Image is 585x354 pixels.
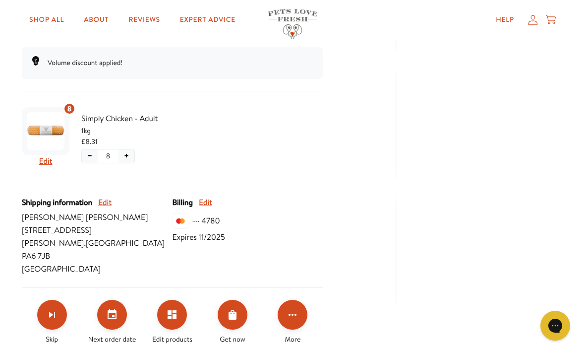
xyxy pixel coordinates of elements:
a: Help [488,10,522,30]
button: Set your next order date [97,300,127,330]
span: ···· 4780 [192,214,220,227]
span: [PERSON_NAME] [PERSON_NAME] [22,211,173,224]
span: Volume discount applied! [48,58,122,68]
span: Billing [173,196,193,209]
div: Make changes for subscription [22,300,323,345]
span: [GEOGRAPHIC_DATA] [22,263,173,276]
button: Edit [39,155,53,168]
button: Edit products [157,300,187,330]
a: Shop All [21,10,72,30]
img: Simply Chicken - Adult [27,112,64,150]
img: svg%3E [173,213,188,229]
a: About [76,10,117,30]
span: Expires 11/2025 [173,231,225,244]
span: Edit products [152,334,192,345]
span: [PERSON_NAME] , [GEOGRAPHIC_DATA] PA6 7JB [22,237,173,263]
a: Expert Advice [172,10,243,30]
button: Order Now [218,300,247,330]
a: Reviews [120,10,168,30]
span: More [285,334,300,345]
button: Edit [98,196,112,209]
img: Pets Love Fresh [268,9,317,39]
span: Next order date [88,334,136,345]
div: Subscription product: Simply Chicken - Adult [22,103,165,172]
span: 1kg [81,125,165,136]
button: Decrease quantity [82,149,98,163]
div: 8 units of item: Simply Chicken - Adult [63,103,75,115]
button: Click for more options [278,300,307,330]
span: £8.31 [81,136,98,147]
span: Shipping information [22,196,92,209]
span: [STREET_ADDRESS] [22,224,173,237]
span: Skip [46,334,58,345]
iframe: Gorgias live chat messenger [535,307,575,344]
button: Increase quantity [118,149,134,163]
span: Simply Chicken - Adult [81,112,165,125]
span: 8 [106,150,110,161]
button: Edit [199,196,212,209]
button: Skip subscription [37,300,67,330]
span: 8 [67,103,71,114]
span: Get now [220,334,245,345]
